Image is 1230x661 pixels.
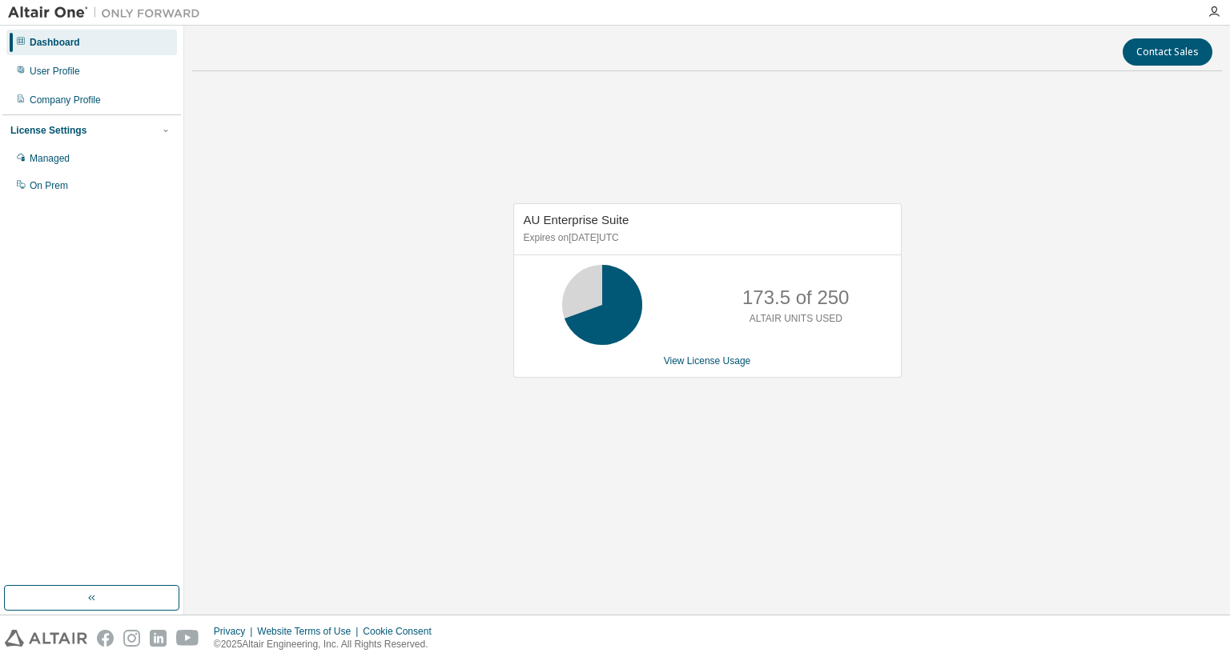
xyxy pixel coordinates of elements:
[524,231,887,245] p: Expires on [DATE] UTC
[742,284,849,311] p: 173.5 of 250
[30,94,101,106] div: Company Profile
[257,625,363,638] div: Website Terms of Use
[150,630,167,647] img: linkedin.svg
[176,630,199,647] img: youtube.svg
[123,630,140,647] img: instagram.svg
[30,65,80,78] div: User Profile
[5,630,87,647] img: altair_logo.svg
[30,36,80,49] div: Dashboard
[1123,38,1212,66] button: Contact Sales
[664,355,751,367] a: View License Usage
[8,5,208,21] img: Altair One
[363,625,440,638] div: Cookie Consent
[750,312,842,326] p: ALTAIR UNITS USED
[524,213,629,226] span: AU Enterprise Suite
[214,625,257,638] div: Privacy
[97,630,114,647] img: facebook.svg
[10,124,86,137] div: License Settings
[30,179,68,192] div: On Prem
[214,638,441,651] p: © 2025 Altair Engineering, Inc. All Rights Reserved.
[30,152,70,165] div: Managed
